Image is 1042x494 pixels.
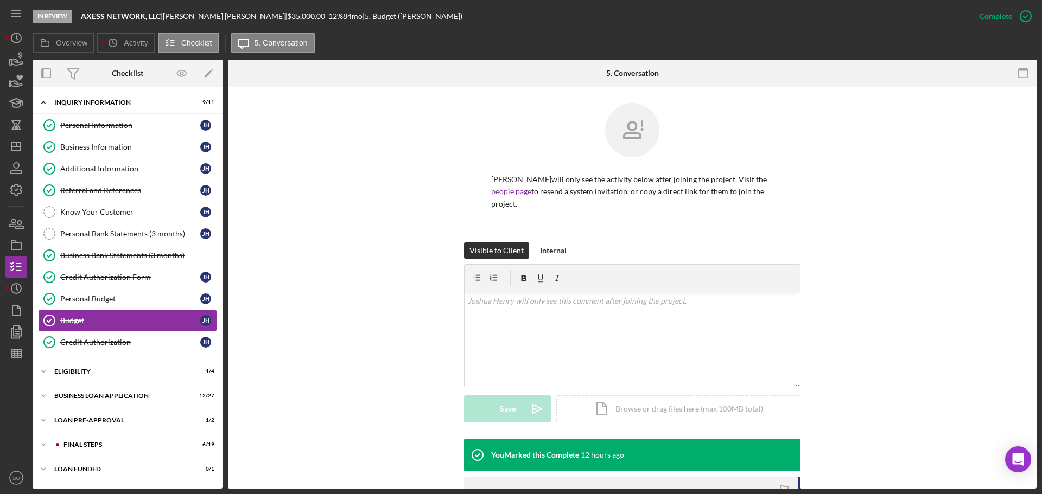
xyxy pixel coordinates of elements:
[60,316,200,325] div: Budget
[158,33,219,53] button: Checklist
[200,315,211,326] div: J H
[60,338,200,347] div: Credit Authorization
[38,201,217,223] a: Know Your CustomerJH
[38,310,217,331] a: BudgetJH
[38,114,217,136] a: Personal InformationJH
[363,12,462,21] div: | 5. Budget ([PERSON_NAME])
[60,294,200,303] div: Personal Budget
[328,12,343,21] div: 12 %
[491,174,773,210] p: [PERSON_NAME] will only see the activity below after joining the project. Visit the to resend a s...
[124,39,148,47] label: Activity
[38,245,217,266] a: Business Bank Statements (3 months)
[200,163,211,174] div: J H
[491,187,531,196] a: people page
[56,39,87,47] label: Overview
[200,228,211,239] div: J H
[33,10,72,23] div: In Review
[200,120,211,131] div: J H
[469,242,524,259] div: Visible to Client
[195,466,214,472] div: 0 / 1
[54,368,187,375] div: ELIGIBILITY
[464,395,551,422] button: Save
[200,185,211,196] div: J H
[200,207,211,217] div: J H
[491,451,579,459] div: You Marked this Complete
[12,475,20,481] text: SO
[54,99,187,106] div: INQUIRY INFORMATION
[60,164,200,173] div: Additional Information
[195,417,214,424] div: 1 / 2
[195,99,214,106] div: 9 / 11
[5,467,27,489] button: SO
[606,69,659,78] div: 5. Conversation
[231,33,315,53] button: 5. Conversation
[112,69,143,78] div: Checklist
[200,272,211,283] div: J H
[181,39,212,47] label: Checklist
[287,12,328,21] div: $35,000.00
[255,39,308,47] label: 5. Conversation
[535,242,572,259] button: Internal
[60,229,200,238] div: Personal Bank Statements (3 months)
[1005,446,1031,472] div: Open Intercom Messenger
[54,393,187,399] div: BUSINESS LOAN APPLICATION
[38,179,217,201] a: Referral and ReferencesJH
[60,251,217,260] div: Business Bank Statements (3 months)
[200,142,211,152] div: J H
[581,451,624,459] time: 2025-08-15 02:07
[60,208,200,216] div: Know Your Customer
[63,441,187,448] div: FINAL STEPS
[81,12,163,21] div: |
[195,368,214,375] div: 1 / 4
[38,331,217,353] a: Credit AuthorizationJH
[38,288,217,310] a: Personal BudgetJH
[163,12,287,21] div: [PERSON_NAME] [PERSON_NAME] |
[54,417,187,424] div: LOAN PRE-APPROVAL
[38,223,217,245] a: Personal Bank Statements (3 months)JH
[81,11,161,21] b: AXESS NETWORK, LLC
[500,395,516,422] div: Save
[38,136,217,158] a: Business InformationJH
[60,273,200,281] div: Credit Authorization Form
[200,293,211,304] div: J H
[195,393,214,399] div: 12 / 27
[540,242,567,259] div: Internal
[200,337,211,348] div: J H
[54,466,187,472] div: LOAN FUNDED
[33,33,94,53] button: Overview
[969,5,1037,27] button: Complete
[980,5,1012,27] div: Complete
[343,12,363,21] div: 84 mo
[97,33,155,53] button: Activity
[60,186,200,195] div: Referral and References
[60,121,200,130] div: Personal Information
[38,266,217,288] a: Credit Authorization FormJH
[464,242,529,259] button: Visible to Client
[60,143,200,151] div: Business Information
[195,441,214,448] div: 6 / 19
[38,158,217,179] a: Additional InformationJH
